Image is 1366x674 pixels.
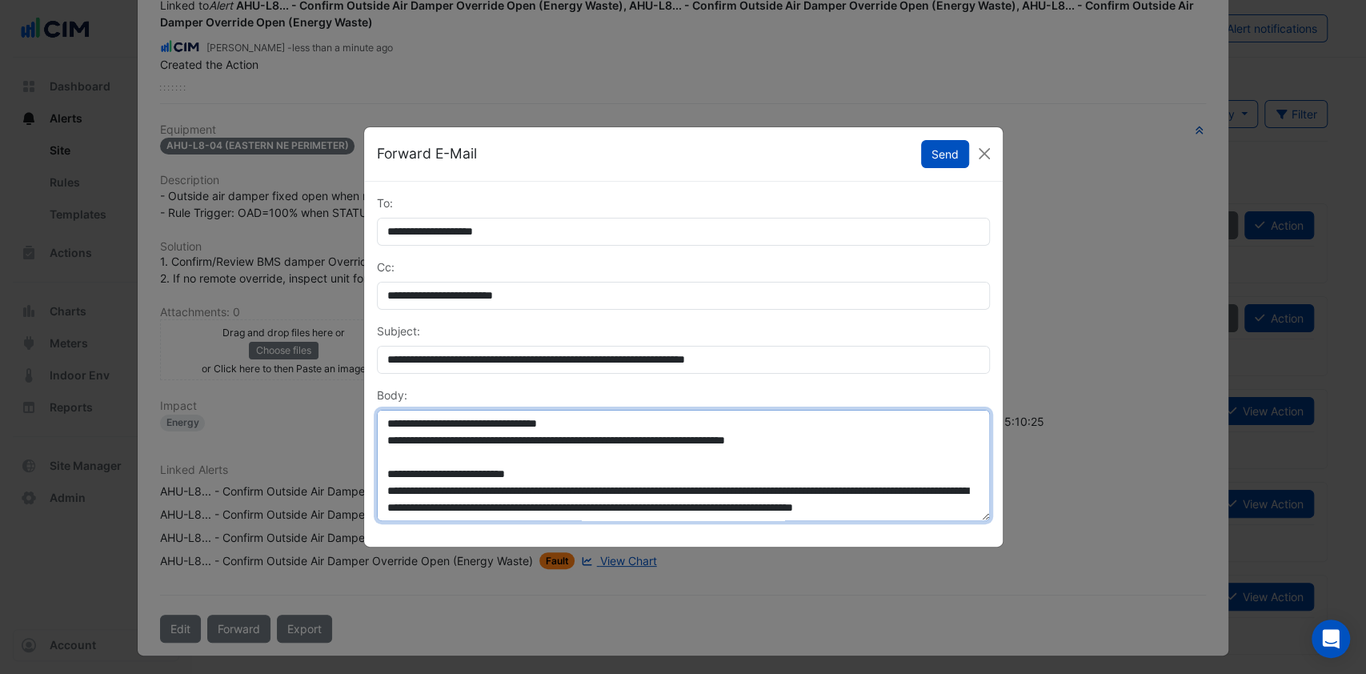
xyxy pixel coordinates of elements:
[377,387,407,403] label: Body:
[377,323,420,339] label: Subject:
[377,195,393,211] label: To:
[377,259,395,275] label: Cc:
[377,143,477,164] h5: Forward E-Mail
[1312,620,1350,658] div: Open Intercom Messenger
[921,140,969,168] button: Send
[972,142,996,166] button: Close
